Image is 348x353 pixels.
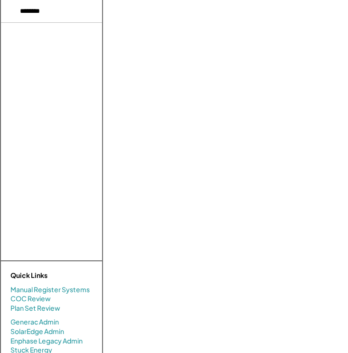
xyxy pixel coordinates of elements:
[10,294,51,304] a: COC Review
[10,317,59,327] a: Generac Admin
[10,271,105,280] div: Quick Links
[10,336,83,346] a: Enphase Legacy Admin
[10,304,60,313] a: Plan Set Review
[10,327,64,336] a: SolarEdge Admin
[10,285,90,295] a: Manual Register Systems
